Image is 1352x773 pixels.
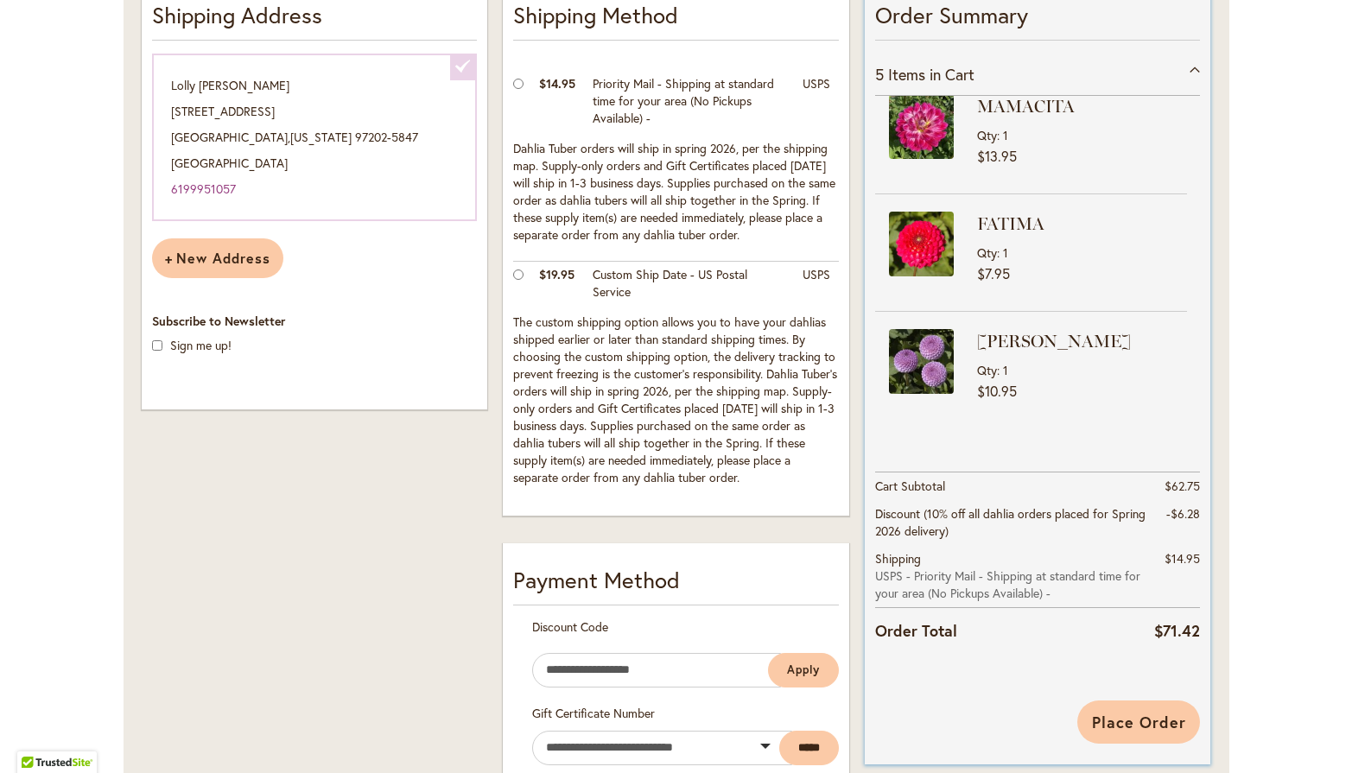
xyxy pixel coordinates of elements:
[513,309,838,495] td: The custom shipping option allows you to have your dahlias shipped earlier or later than standard...
[768,653,839,687] button: Apply
[977,362,997,378] span: Qty
[152,54,477,221] div: Lolly [PERSON_NAME] [STREET_ADDRESS] [GEOGRAPHIC_DATA] , 97202-5847 [GEOGRAPHIC_DATA]
[513,564,838,605] div: Payment Method
[787,662,820,677] span: Apply
[290,129,352,145] span: [US_STATE]
[152,238,284,278] button: New Address
[513,136,838,262] td: Dahlia Tuber orders will ship in spring 2026, per the shipping map. Supply-only orders and Gift C...
[977,127,997,143] span: Qty
[152,313,285,329] span: Subscribe to Newsletter
[539,75,575,92] span: $14.95
[1077,700,1201,744] button: Place Order
[584,71,793,136] td: Priority Mail - Shipping at standard time for your area (No Pickups Available) -
[875,64,884,85] span: 5
[977,244,997,261] span: Qty
[1154,620,1200,641] span: $71.42
[1166,505,1200,522] span: -$6.28
[1003,362,1008,378] span: 1
[532,618,608,635] span: Discount Code
[1165,550,1200,567] span: $14.95
[977,147,1017,165] span: $13.95
[889,212,954,276] img: FATIMA
[13,712,61,760] iframe: Launch Accessibility Center
[875,472,1152,500] th: Cart Subtotal
[170,337,232,353] label: Sign me up!
[875,550,921,567] span: Shipping
[977,212,1183,236] strong: FATIMA
[1165,478,1200,494] span: $62.75
[875,618,957,643] strong: Order Total
[794,261,839,309] td: USPS
[888,64,974,85] span: Items in Cart
[1003,127,1008,143] span: 1
[875,567,1152,602] span: USPS - Priority Mail - Shipping at standard time for your area (No Pickups Available) -
[584,261,793,309] td: Custom Ship Date - US Postal Service
[171,181,236,197] a: 6199951057
[889,329,954,394] img: FRANK HOLMES
[977,264,1010,282] span: $7.95
[977,382,1017,400] span: $10.95
[1092,712,1186,732] span: Place Order
[977,94,1183,118] strong: MAMACITA
[889,94,954,159] img: MAMACITA
[1003,244,1008,261] span: 1
[875,505,1146,539] span: Discount (10% off all dahlia orders placed for Spring 2026 delivery)
[165,249,271,267] span: New Address
[539,266,574,282] span: $19.95
[532,705,655,721] span: Gift Certificate Number
[977,329,1183,353] strong: [PERSON_NAME]
[794,71,839,136] td: USPS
